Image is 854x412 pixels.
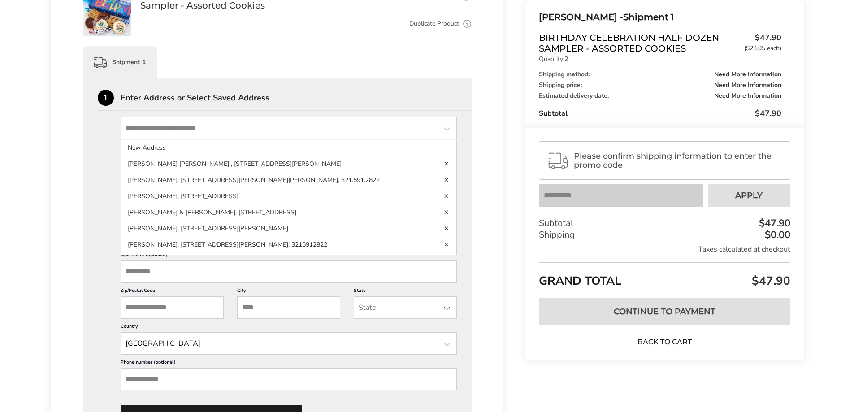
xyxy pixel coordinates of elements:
button: Continue to Payment [539,298,790,325]
a: Duplicate Product [409,19,459,29]
a: Delete address [444,225,450,231]
label: Apartment (optional) [121,252,457,260]
div: Enter Address or Select Saved Address [121,94,472,102]
span: Apply [735,191,763,199]
li: New Address [121,140,457,156]
li: [PERSON_NAME], [STREET_ADDRESS][PERSON_NAME][PERSON_NAME], 321.591.2822 [121,172,457,188]
a: Delete address [444,177,450,183]
span: ($23.95 each) [744,45,781,52]
li: [PERSON_NAME], [STREET_ADDRESS] [121,188,457,204]
label: City [237,287,340,296]
div: Shipping [539,229,790,241]
span: Please confirm shipping information to enter the promo code [574,152,782,169]
span: $47.90 [750,273,790,289]
a: Delete address [444,160,450,167]
a: Back to Cart [633,337,696,347]
a: Delete address [444,193,450,199]
label: State [354,287,457,296]
div: $47.90 [757,218,790,228]
span: Need More Information [714,71,781,78]
div: Shipping price: [539,82,781,88]
li: [PERSON_NAME], [STREET_ADDRESS][PERSON_NAME] [121,221,457,237]
span: Need More Information [714,82,781,88]
input: City [237,296,340,319]
input: ZIP [121,296,224,319]
div: Subtotal [539,108,781,119]
label: Country [121,323,457,332]
input: State [354,296,457,319]
div: Taxes calculated at checkout [539,244,790,254]
li: [PERSON_NAME] [PERSON_NAME] , [STREET_ADDRESS][PERSON_NAME] [121,156,457,172]
span: $47.90 [755,108,781,119]
span: Need More Information [714,93,781,99]
div: Shipment 1 [539,10,781,25]
input: State [121,332,457,355]
a: Delete address [444,209,450,215]
div: 1 [98,90,114,106]
label: Phone number (optional) [121,359,457,368]
span: [PERSON_NAME] - [539,12,623,22]
a: Birthday Celebration Half Dozen Sampler - Assorted Cookies$47.90($23.95 each) [539,32,781,54]
strong: 2 [564,55,568,63]
div: Estimated delivery date: [539,93,781,99]
div: Subtotal [539,217,790,229]
div: GRAND TOTAL [539,262,790,291]
p: Quantity: [539,56,781,62]
label: Zip/Postal Code [121,287,224,296]
span: $47.90 [740,32,781,52]
input: Apartment [121,260,457,283]
button: Apply [708,184,790,207]
div: Shipping method: [539,71,781,78]
li: [PERSON_NAME], [STREET_ADDRESS][PERSON_NAME], 3215912822 [121,237,457,253]
div: $0.00 [763,230,790,240]
div: Shipment 1 [83,46,157,78]
input: State [121,117,457,139]
li: [PERSON_NAME] & [PERSON_NAME], [STREET_ADDRESS] [121,204,457,221]
span: Birthday Celebration Half Dozen Sampler - Assorted Cookies [539,32,739,54]
a: Delete address [444,241,450,247]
